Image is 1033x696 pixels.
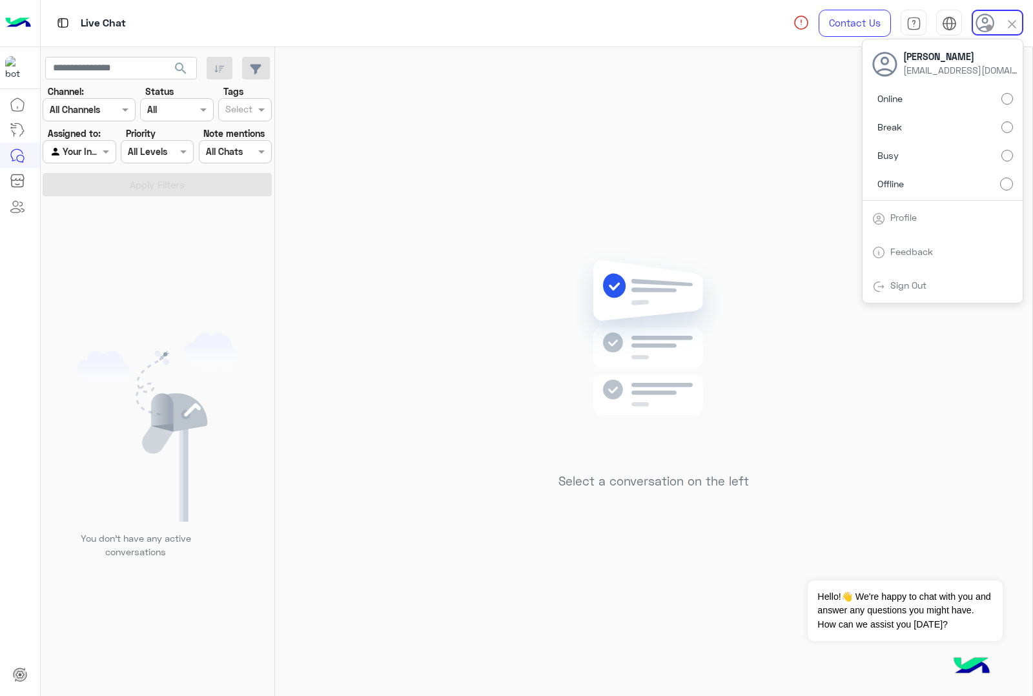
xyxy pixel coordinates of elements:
p: You don’t have any active conversations [70,531,201,559]
a: tab [901,10,926,37]
button: search [165,57,197,85]
img: empty users [76,333,239,522]
input: Break [1001,121,1013,133]
span: Busy [877,148,899,162]
label: Channel: [48,85,84,98]
a: Feedback [890,246,933,257]
img: tab [55,15,71,31]
img: tab [906,16,921,31]
img: spinner [793,15,809,30]
img: Logo [5,10,31,37]
a: Sign Out [890,280,926,291]
p: Live Chat [81,15,126,32]
h5: Select a conversation on the left [558,474,749,489]
span: Break [877,120,902,134]
label: Priority [126,127,156,140]
label: Assigned to: [48,127,101,140]
a: Contact Us [819,10,891,37]
img: no messages [560,250,747,464]
button: Apply Filters [43,173,272,196]
img: tab [872,246,885,259]
img: tab [872,212,885,225]
span: search [173,61,189,76]
input: Busy [1001,150,1013,161]
input: Online [1001,93,1013,105]
img: 713415422032625 [5,56,28,79]
img: tab [872,280,885,293]
a: Profile [890,212,917,223]
span: [PERSON_NAME] [903,50,1019,63]
span: Offline [877,177,904,190]
img: tab [942,16,957,31]
span: Hello!👋 We're happy to chat with you and answer any questions you might have. How can we assist y... [808,580,1002,641]
input: Offline [1000,178,1013,190]
label: Note mentions [203,127,265,140]
span: Online [877,92,903,105]
label: Status [145,85,174,98]
div: Select [223,102,252,119]
img: hulul-logo.png [949,644,994,690]
label: Tags [223,85,243,98]
img: close [1005,17,1019,32]
span: [EMAIL_ADDRESS][DOMAIN_NAME] [903,63,1019,77]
